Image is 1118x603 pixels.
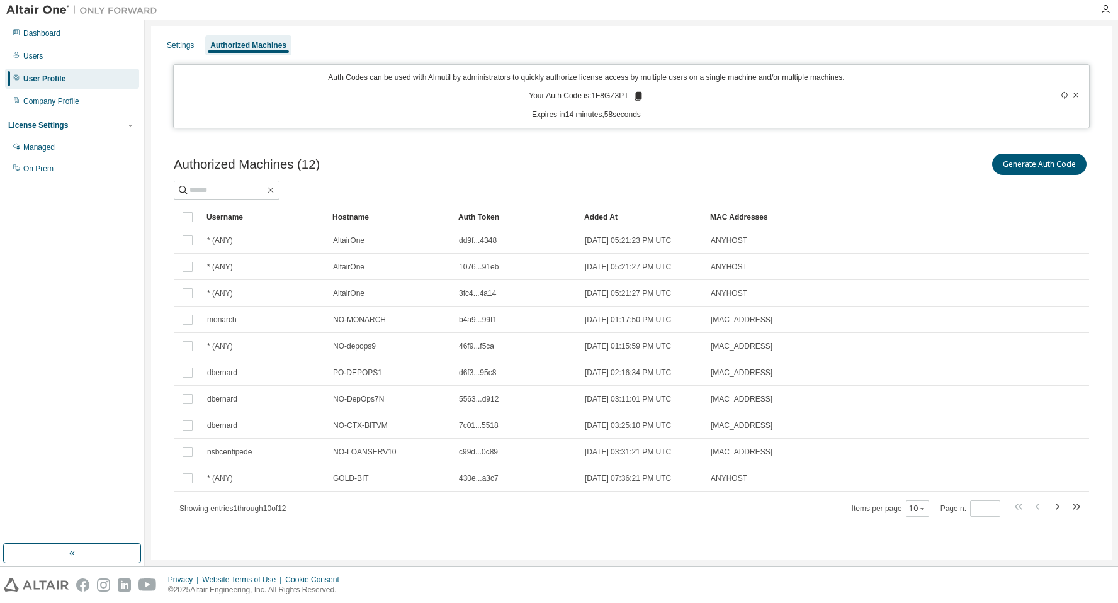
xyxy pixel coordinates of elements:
span: [MAC_ADDRESS] [711,315,772,325]
span: Authorized Machines (12) [174,157,320,172]
span: [DATE] 05:21:27 PM UTC [585,288,671,298]
img: linkedin.svg [118,578,131,592]
span: GOLD-BIT [333,473,369,483]
span: * (ANY) [207,262,233,272]
span: * (ANY) [207,235,233,245]
div: Hostname [332,207,448,227]
div: Managed [23,142,55,152]
div: License Settings [8,120,68,130]
span: [DATE] 05:21:23 PM UTC [585,235,671,245]
span: * (ANY) [207,341,233,351]
span: ANYHOST [711,473,747,483]
div: On Prem [23,164,54,174]
span: ANYHOST [711,235,747,245]
div: Users [23,51,43,61]
span: NO-LOANSERV10 [333,447,396,457]
span: dbernard [207,394,237,404]
span: [MAC_ADDRESS] [711,368,772,378]
div: Added At [584,207,700,227]
p: Expires in 14 minutes, 58 seconds [181,110,992,120]
span: * (ANY) [207,288,233,298]
span: NO-MONARCH [333,315,386,325]
div: Privacy [168,575,202,585]
span: [DATE] 01:15:59 PM UTC [585,341,671,351]
div: Username [206,207,322,227]
img: instagram.svg [97,578,110,592]
img: Altair One [6,4,164,16]
p: © 2025 Altair Engineering, Inc. All Rights Reserved. [168,585,347,595]
span: ANYHOST [711,288,747,298]
span: * (ANY) [207,473,233,483]
span: 3fc4...4a14 [459,288,496,298]
span: [DATE] 05:21:27 PM UTC [585,262,671,272]
span: NO-DepOps7N [333,394,384,404]
button: Generate Auth Code [992,154,1087,175]
span: AltairOne [333,262,364,272]
span: Showing entries 1 through 10 of 12 [179,504,286,513]
span: 46f9...f5ca [459,341,494,351]
span: 7c01...5518 [459,420,499,431]
button: 10 [909,504,926,514]
span: [MAC_ADDRESS] [711,420,772,431]
span: dbernard [207,368,237,378]
span: NO-depops9 [333,341,376,351]
p: Your Auth Code is: 1F8GZ3PT [529,91,643,102]
div: User Profile [23,74,65,84]
span: [DATE] 03:11:01 PM UTC [585,394,671,404]
span: Page n. [940,500,1000,517]
div: Website Terms of Use [202,575,285,585]
span: ANYHOST [711,262,747,272]
span: nsbcentipede [207,447,252,457]
span: NO-CTX-BITVM [333,420,388,431]
span: 430e...a3c7 [459,473,499,483]
span: Items per page [852,500,929,517]
p: Auth Codes can be used with Almutil by administrators to quickly authorize license access by mult... [181,72,992,83]
span: c99d...0c89 [459,447,498,457]
span: AltairOne [333,235,364,245]
div: Settings [167,40,194,50]
span: PO-DEPOPS1 [333,368,382,378]
span: [MAC_ADDRESS] [711,341,772,351]
span: [MAC_ADDRESS] [711,394,772,404]
img: youtube.svg [138,578,157,592]
span: monarch [207,315,237,325]
div: Authorized Machines [210,40,286,50]
span: dbernard [207,420,237,431]
span: [DATE] 02:16:34 PM UTC [585,368,671,378]
span: [MAC_ADDRESS] [711,447,772,457]
span: 5563...d912 [459,394,499,404]
div: Auth Token [458,207,574,227]
img: facebook.svg [76,578,89,592]
span: AltairOne [333,288,364,298]
span: [DATE] 03:25:10 PM UTC [585,420,671,431]
span: [DATE] 01:17:50 PM UTC [585,315,671,325]
span: dd9f...4348 [459,235,497,245]
div: Dashboard [23,28,60,38]
span: [DATE] 07:36:21 PM UTC [585,473,671,483]
div: Company Profile [23,96,79,106]
div: MAC Addresses [710,207,957,227]
img: altair_logo.svg [4,578,69,592]
span: b4a9...99f1 [459,315,497,325]
div: Cookie Consent [285,575,346,585]
span: d6f3...95c8 [459,368,496,378]
span: 1076...91eb [459,262,499,272]
span: [DATE] 03:31:21 PM UTC [585,447,671,457]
